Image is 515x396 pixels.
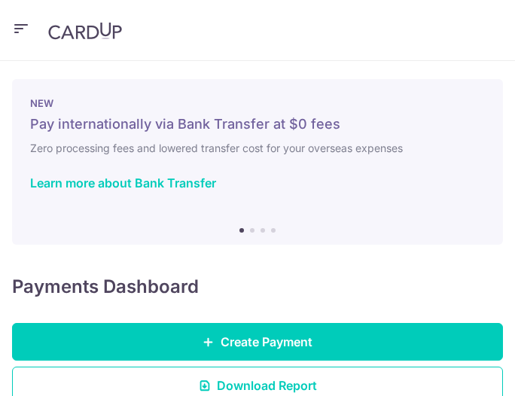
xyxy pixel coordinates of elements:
span: Create Payment [221,333,312,351]
a: Create Payment [12,323,503,361]
p: NEW [30,97,485,109]
h4: Payments Dashboard [12,275,199,299]
h5: Pay internationally via Bank Transfer at $0 fees [30,115,485,133]
h6: Zero processing fees and lowered transfer cost for your overseas expenses [30,139,485,157]
span: Download Report [217,376,317,394]
img: CardUp [48,22,122,40]
a: Learn more about Bank Transfer [30,175,216,190]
